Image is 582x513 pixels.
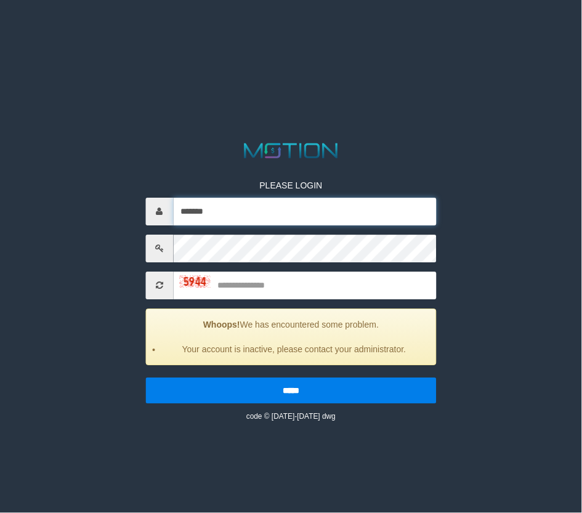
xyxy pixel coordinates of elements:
[145,179,437,192] p: PLEASE LOGIN
[145,309,437,365] div: We has encountered some problem.
[240,140,342,161] img: MOTION_logo.png
[203,320,240,329] strong: Whoops!
[161,343,427,355] li: Your account is inactive, please contact your administrator.
[246,412,336,421] small: code © [DATE]-[DATE] dwg
[179,275,210,288] img: captcha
